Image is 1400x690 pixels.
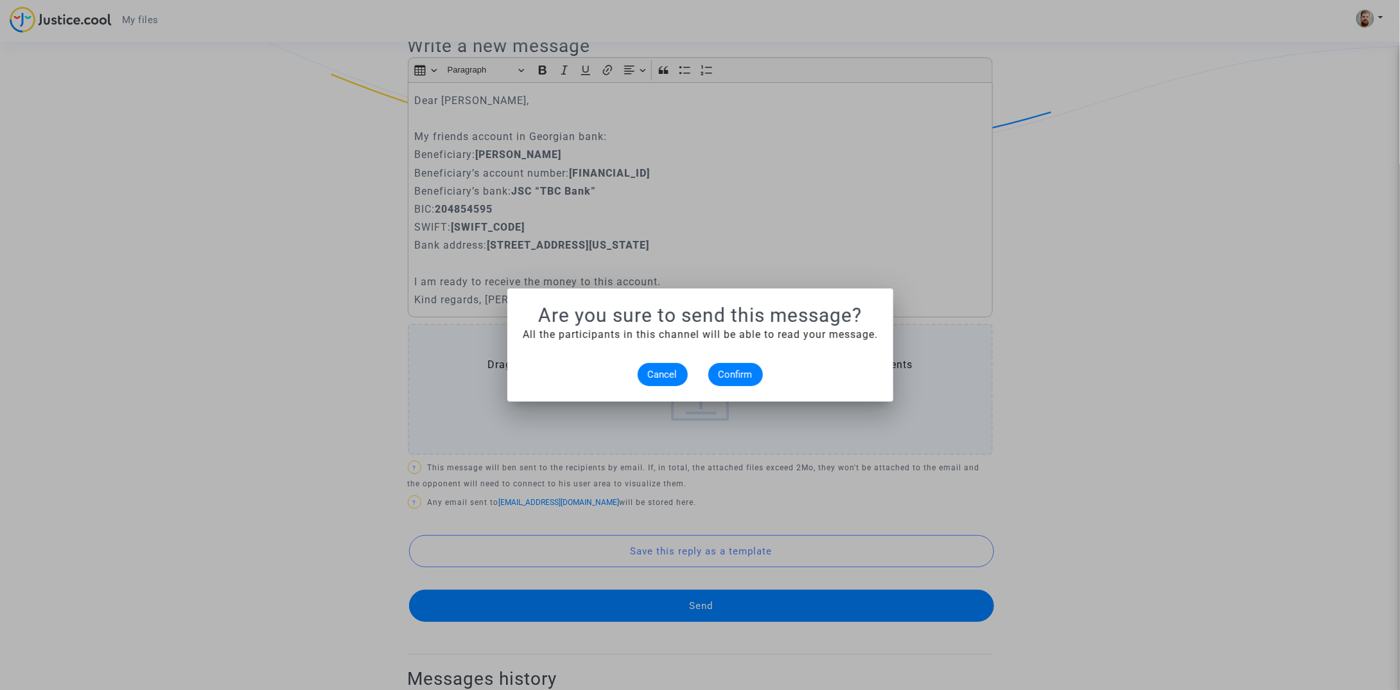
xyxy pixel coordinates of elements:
button: Cancel [638,363,688,386]
h1: Are you sure to send this message? [523,304,878,327]
span: All the participants in this channel will be able to read your message. [523,328,878,341]
button: Confirm [708,363,763,386]
span: Confirm [719,369,753,380]
span: Cancel [648,369,678,380]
